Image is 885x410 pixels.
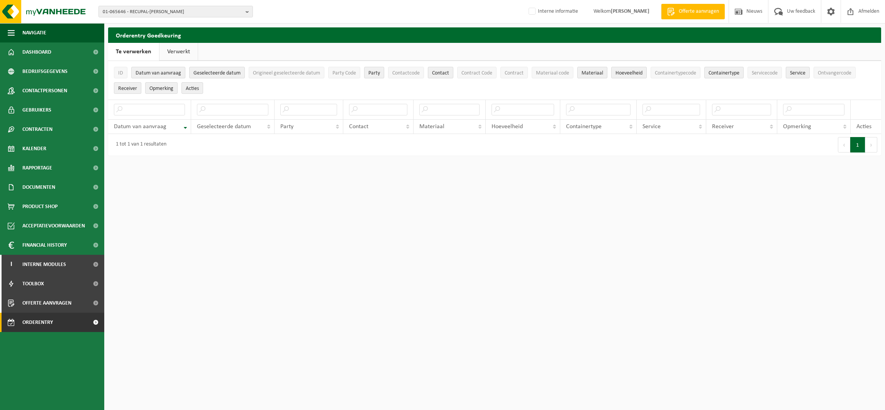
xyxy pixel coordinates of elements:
[131,67,185,78] button: Datum van aanvraagDatum van aanvraag: Activate to remove sorting
[677,8,721,15] span: Offerte aanvragen
[611,67,647,78] button: HoeveelheidHoeveelheid: Activate to sort
[114,82,141,94] button: ReceiverReceiver: Activate to sort
[22,42,51,62] span: Dashboard
[527,6,578,17] label: Interne informatie
[197,124,251,130] span: Geselecteerde datum
[145,82,178,94] button: OpmerkingOpmerking: Activate to sort
[432,70,449,76] span: Contact
[103,6,242,18] span: 01-065646 - RECUPAL-[PERSON_NAME]
[328,67,360,78] button: Party CodeParty Code: Activate to sort
[752,70,778,76] span: Servicecode
[748,67,782,78] button: ServicecodeServicecode: Activate to sort
[783,124,811,130] span: Opmerking
[492,124,523,130] span: Hoeveelheid
[108,27,881,42] h2: Orderentry Goedkeuring
[114,67,127,78] button: IDID: Activate to sort
[8,255,15,274] span: I
[22,62,68,81] span: Bedrijfsgegevens
[536,70,569,76] span: Materiaal code
[349,124,368,130] span: Contact
[709,70,739,76] span: Containertype
[566,124,602,130] span: Containertype
[280,124,293,130] span: Party
[98,6,253,17] button: 01-065646 - RECUPAL-[PERSON_NAME]
[118,70,123,76] span: ID
[112,138,166,152] div: 1 tot 1 van 1 resultaten
[532,67,573,78] button: Materiaal codeMateriaal code: Activate to sort
[22,313,87,332] span: Orderentry Goedkeuring
[850,137,865,152] button: 1
[22,235,67,255] span: Financial History
[419,124,444,130] span: Materiaal
[615,70,643,76] span: Hoeveelheid
[22,81,67,100] span: Contactpersonen
[643,124,661,130] span: Service
[22,100,51,120] span: Gebruikers
[22,197,58,216] span: Product Shop
[149,86,173,91] span: Opmerking
[22,120,53,139] span: Contracten
[181,82,203,94] button: Acties
[577,67,607,78] button: MateriaalMateriaal: Activate to sort
[838,137,850,152] button: Previous
[22,23,46,42] span: Navigatie
[332,70,356,76] span: Party Code
[428,67,453,78] button: ContactContact: Activate to sort
[388,67,424,78] button: ContactcodeContactcode: Activate to sort
[114,124,166,130] span: Datum van aanvraag
[22,293,71,313] span: Offerte aanvragen
[249,67,324,78] button: Origineel geselecteerde datumOrigineel geselecteerde datum: Activate to sort
[814,67,856,78] button: OntvangercodeOntvangercode: Activate to sort
[712,124,734,130] span: Receiver
[818,70,851,76] span: Ontvangercode
[189,67,245,78] button: Geselecteerde datumGeselecteerde datum: Activate to sort
[22,255,66,274] span: Interne modules
[364,67,384,78] button: PartyParty: Activate to sort
[136,70,181,76] span: Datum van aanvraag
[582,70,603,76] span: Materiaal
[108,43,159,61] a: Te verwerken
[786,67,810,78] button: ServiceService: Activate to sort
[118,86,137,91] span: Receiver
[193,70,241,76] span: Geselecteerde datum
[611,8,649,14] strong: [PERSON_NAME]
[253,70,320,76] span: Origineel geselecteerde datum
[655,70,696,76] span: Containertypecode
[856,124,871,130] span: Acties
[392,70,420,76] span: Contactcode
[500,67,528,78] button: ContractContract: Activate to sort
[790,70,805,76] span: Service
[159,43,198,61] a: Verwerkt
[22,274,44,293] span: Toolbox
[22,139,46,158] span: Kalender
[461,70,492,76] span: Contract Code
[651,67,700,78] button: ContainertypecodeContainertypecode: Activate to sort
[22,158,52,178] span: Rapportage
[22,178,55,197] span: Documenten
[661,4,725,19] a: Offerte aanvragen
[865,137,877,152] button: Next
[505,70,524,76] span: Contract
[22,216,85,235] span: Acceptatievoorwaarden
[368,70,380,76] span: Party
[186,86,199,91] span: Acties
[704,67,744,78] button: ContainertypeContainertype: Activate to sort
[457,67,497,78] button: Contract CodeContract Code: Activate to sort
